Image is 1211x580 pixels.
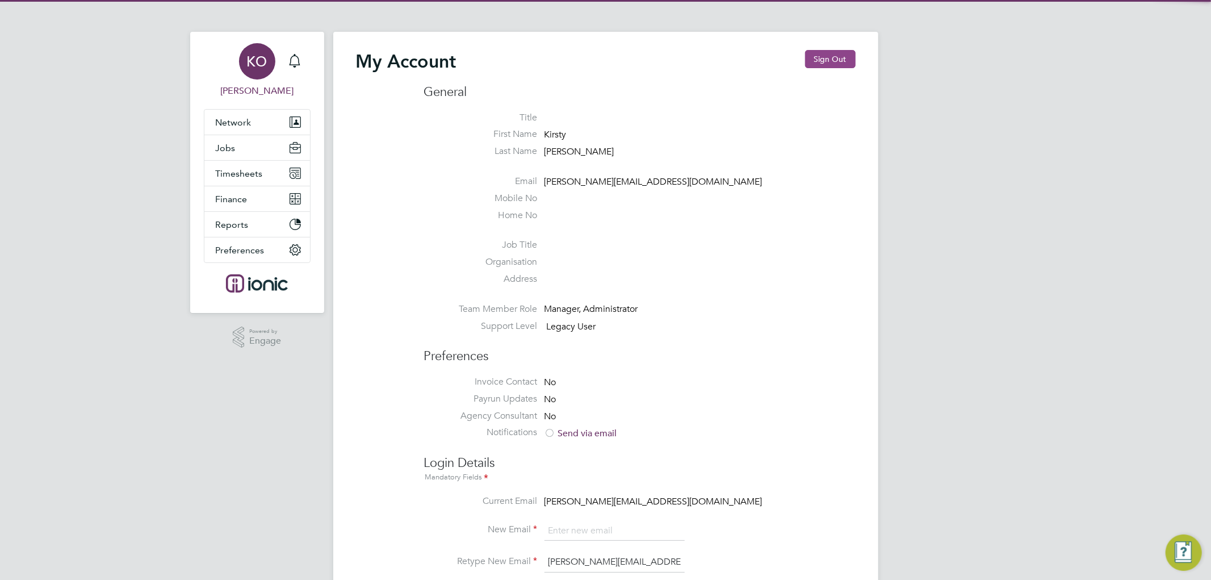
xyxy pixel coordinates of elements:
[204,84,311,98] span: Kirsty Owen
[424,444,856,484] h3: Login Details
[204,161,310,186] button: Timesheets
[544,130,567,141] span: Kirsty
[233,327,281,348] a: Powered byEngage
[356,50,456,73] h2: My Account
[216,245,265,256] span: Preferences
[547,321,596,332] span: Legacy User
[544,496,762,507] span: [PERSON_NAME][EMAIL_ADDRESS][DOMAIN_NAME]
[424,393,538,405] label: Payrun Updates
[204,237,310,262] button: Preferences
[424,239,538,251] label: Job Title
[424,145,538,157] label: Last Name
[424,193,538,205] label: Mobile No
[247,54,267,69] span: KO
[424,273,538,285] label: Address
[544,552,685,573] input: Enter new email again
[544,521,685,541] input: Enter new email
[424,210,538,222] label: Home No
[424,495,538,507] label: Current Email
[204,274,311,293] a: Go to home page
[544,377,556,388] span: No
[544,411,556,422] span: No
[216,117,252,128] span: Network
[544,303,652,315] div: Manager, Administrator
[216,143,236,153] span: Jobs
[424,176,538,187] label: Email
[216,219,249,230] span: Reports
[424,524,538,536] label: New Email
[424,128,538,140] label: First Name
[424,376,538,388] label: Invoice Contact
[424,337,856,365] h3: Preferences
[805,50,856,68] button: Sign Out
[204,135,310,160] button: Jobs
[544,394,556,405] span: No
[424,112,538,124] label: Title
[249,336,281,346] span: Engage
[226,274,287,293] img: ionic-logo-retina.png
[424,303,538,315] label: Team Member Role
[544,428,617,439] span: Send via email
[204,110,310,135] button: Network
[544,146,614,157] span: [PERSON_NAME]
[544,176,762,187] span: [PERSON_NAME][EMAIL_ADDRESS][DOMAIN_NAME]
[204,186,310,211] button: Finance
[249,327,281,336] span: Powered by
[190,32,324,313] nav: Main navigation
[216,194,248,205] span: Finance
[424,410,538,422] label: Agency Consultant
[216,168,263,179] span: Timesheets
[424,556,538,568] label: Retype New Email
[424,256,538,268] label: Organisation
[1166,535,1202,571] button: Engage Resource Center
[424,427,538,439] label: Notifications
[424,320,538,332] label: Support Level
[424,471,856,484] div: Mandatory Fields
[204,43,311,98] a: KO[PERSON_NAME]
[204,212,310,237] button: Reports
[424,84,856,101] h3: General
